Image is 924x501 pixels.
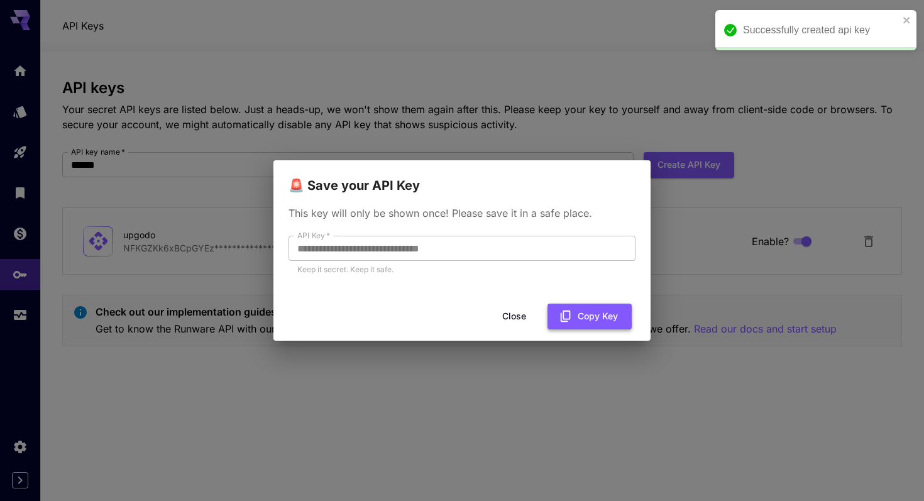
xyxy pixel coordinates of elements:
div: Successfully created api key [743,23,899,38]
button: close [903,15,911,25]
button: Copy Key [547,304,632,329]
label: API Key [297,230,330,241]
p: This key will only be shown once! Please save it in a safe place. [289,206,635,221]
p: Keep it secret. Keep it safe. [297,263,627,276]
button: Close [486,304,542,329]
h2: 🚨 Save your API Key [273,160,651,195]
